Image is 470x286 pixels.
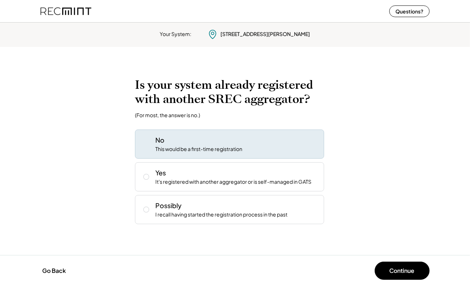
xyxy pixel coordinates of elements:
div: No [155,135,164,144]
div: I recall having started the registration process in the past [155,211,287,218]
div: Yes [155,168,166,177]
button: Questions? [389,5,430,17]
div: This would be a first-time registration [155,146,242,153]
button: Continue [375,262,430,280]
div: Possibly [155,201,182,210]
img: recmint-logotype%403x%20%281%29.jpeg [40,1,91,21]
div: Your System: [160,31,192,38]
h2: Is your system already registered with another SREC aggregator? [135,78,335,106]
div: It's registered with another aggregator or is self-managed in GATS [155,178,311,186]
button: Go Back [40,263,68,279]
div: [STREET_ADDRESS][PERSON_NAME] [221,31,310,38]
div: (For most, the answer is no.) [135,112,200,118]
